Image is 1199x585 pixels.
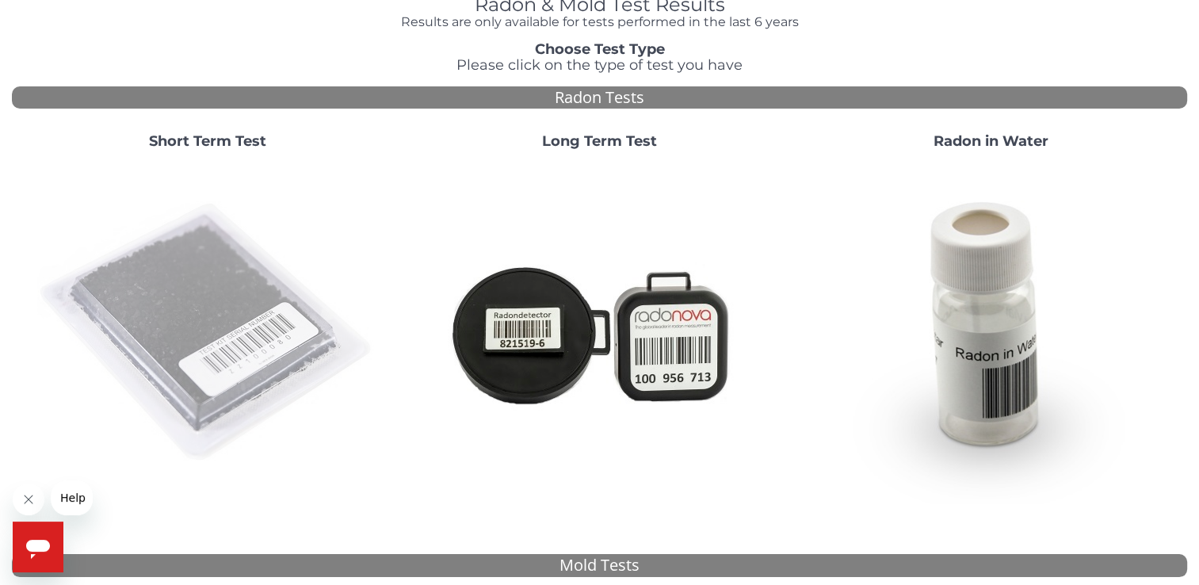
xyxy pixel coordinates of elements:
[429,162,769,503] img: Radtrak2vsRadtrak3.jpg
[51,480,93,515] iframe: Message from company
[13,484,44,515] iframe: Close message
[12,86,1187,109] div: Radon Tests
[149,132,266,150] strong: Short Term Test
[12,554,1187,577] div: Mold Tests
[456,56,743,74] span: Please click on the type of test you have
[821,162,1162,503] img: RadoninWater.jpg
[365,15,834,29] h4: Results are only available for tests performed in the last 6 years
[542,132,657,150] strong: Long Term Test
[13,522,63,572] iframe: Button to launch messaging window
[37,162,378,503] img: ShortTerm.jpg
[934,132,1048,150] strong: Radon in Water
[535,40,665,58] strong: Choose Test Type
